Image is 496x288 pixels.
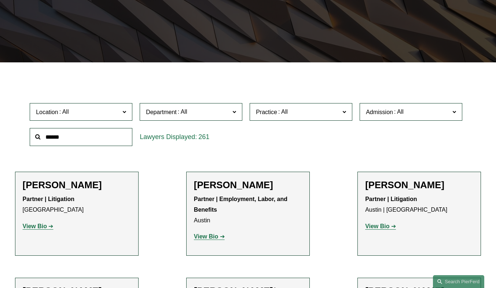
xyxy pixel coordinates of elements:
h2: [PERSON_NAME] [365,179,473,191]
a: View Bio [23,223,54,229]
strong: View Bio [194,233,218,240]
span: Location [36,109,58,115]
h2: [PERSON_NAME] [194,179,302,191]
strong: View Bio [365,223,389,229]
p: Austin | [GEOGRAPHIC_DATA] [365,194,473,215]
strong: Partner | Employment, Labor, and Benefits [194,196,289,213]
span: 261 [198,133,209,141]
strong: Partner | Litigation [23,196,74,202]
span: Practice [256,109,277,115]
p: Austin [194,194,302,226]
p: [GEOGRAPHIC_DATA] [23,194,131,215]
strong: View Bio [23,223,47,229]
span: Department [146,109,177,115]
span: Admission [366,109,393,115]
strong: Partner | Litigation [365,196,417,202]
a: Search this site [433,275,484,288]
a: View Bio [194,233,225,240]
h2: [PERSON_NAME] [23,179,131,191]
a: View Bio [365,223,396,229]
